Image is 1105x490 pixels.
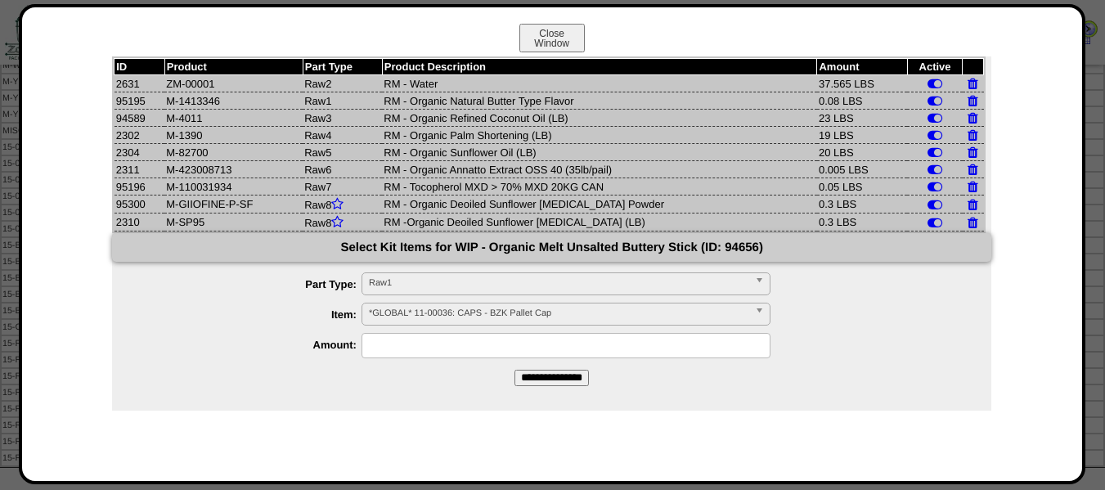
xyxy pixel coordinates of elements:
[303,59,382,75] th: Part Type
[112,233,991,262] div: Select Kit Items for WIP - Organic Melt Unsalted Buttery Stick (ID: 94656)
[164,110,303,127] td: M-4011
[164,161,303,178] td: M-423008713
[115,214,165,232] td: 2310
[817,161,907,178] td: 0.005 LBS
[115,59,165,75] th: ID
[817,92,907,110] td: 0.08 LBS
[145,308,362,321] label: Item:
[382,144,817,161] td: RM - Organic Sunflower Oil (LB)
[382,127,817,144] td: RM - Organic Palm Shortening (LB)
[303,127,382,144] td: Raw4
[145,339,362,351] label: Amount:
[303,144,382,161] td: Raw5
[164,196,303,214] td: M-GIIOFINE-P-SF
[369,273,748,293] span: Raw1
[817,75,907,92] td: 37.565 LBS
[518,37,586,49] a: CloseWindow
[303,196,382,214] td: Raw8
[817,196,907,214] td: 0.3 LBS
[817,178,907,196] td: 0.05 LBS
[164,75,303,92] td: ZM-00001
[382,92,817,110] td: RM - Organic Natural Butter Type Flavor
[115,75,165,92] td: 2631
[164,92,303,110] td: M-1413346
[817,214,907,232] td: 0.3 LBS
[817,110,907,127] td: 23 LBS
[164,178,303,196] td: M-110031934
[382,59,817,75] th: Product Description
[303,214,382,232] td: Raw8
[382,75,817,92] td: RM - Water
[519,24,585,52] button: CloseWindow
[382,110,817,127] td: RM - Organic Refined Coconut Oil (LB)
[115,178,165,196] td: 95196
[164,144,303,161] td: M-82700
[303,161,382,178] td: Raw6
[817,59,907,75] th: Amount
[907,59,963,75] th: Active
[303,178,382,196] td: Raw7
[303,92,382,110] td: Raw1
[382,214,817,232] td: RM -Organic Deoiled Sunflower [MEDICAL_DATA] (LB)
[115,110,165,127] td: 94589
[817,144,907,161] td: 20 LBS
[303,110,382,127] td: Raw3
[115,92,165,110] td: 95195
[145,278,362,290] label: Part Type:
[382,178,817,196] td: RM - Tocopherol MXD > 70% MXD 20KG CAN
[115,161,165,178] td: 2311
[303,75,382,92] td: Raw2
[164,214,303,232] td: M-SP95
[369,303,748,323] span: *GLOBAL* 11-00036: CAPS - BZK Pallet Cap
[164,59,303,75] th: Product
[164,127,303,144] td: M-1390
[115,144,165,161] td: 2304
[115,127,165,144] td: 2302
[115,196,165,214] td: 95300
[817,127,907,144] td: 19 LBS
[382,196,817,214] td: RM - Organic Deoiled Sunflower [MEDICAL_DATA] Powder
[382,161,817,178] td: RM - Organic Annatto Extract OSS 40 (35lb/pail)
